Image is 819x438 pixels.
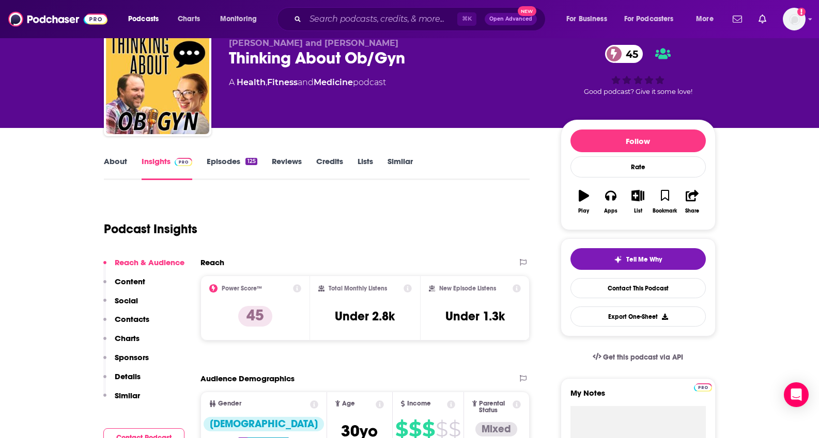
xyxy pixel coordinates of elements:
[603,353,683,362] span: Get this podcast via API
[237,77,266,87] a: Health
[584,345,692,370] a: Get this podcast via API
[570,129,706,152] button: Follow
[689,11,727,27] button: open menu
[614,255,622,264] img: tell me why sparkle
[570,388,706,406] label: My Notes
[570,306,706,327] button: Export One-Sheet
[266,77,267,87] span: ,
[103,257,184,277] button: Reach & Audience
[121,11,172,27] button: open menu
[653,208,677,214] div: Bookmark
[754,10,770,28] a: Show notifications dropdown
[570,248,706,270] button: tell me why sparkleTell Me Why
[449,421,460,437] span: $
[245,158,257,165] div: 125
[115,371,141,381] p: Details
[652,183,678,220] button: Bookmark
[8,9,107,29] img: Podchaser - Follow, Share and Rate Podcasts
[115,277,145,286] p: Content
[457,12,476,26] span: ⌘ K
[597,183,624,220] button: Apps
[103,277,145,296] button: Content
[115,257,184,267] p: Reach & Audience
[222,285,262,292] h2: Power Score™
[626,255,662,264] span: Tell Me Why
[783,8,806,30] button: Show profile menu
[305,11,457,27] input: Search podcasts, credits, & more...
[200,374,295,383] h2: Audience Demographics
[784,382,809,407] div: Open Intercom Messenger
[605,45,643,63] a: 45
[570,156,706,177] div: Rate
[238,306,272,327] p: 45
[329,285,387,292] h2: Total Monthly Listens
[200,257,224,267] h2: Reach
[115,296,138,305] p: Social
[267,77,298,87] a: Fitness
[409,421,421,437] span: $
[445,309,505,324] h3: Under 1.3k
[422,421,435,437] span: $
[298,77,314,87] span: and
[694,382,712,392] a: Pro website
[314,77,353,87] a: Medicine
[783,8,806,30] span: Logged in as mgehrig2
[485,13,537,25] button: Open AdvancedNew
[395,421,408,437] span: $
[624,183,651,220] button: List
[115,352,149,362] p: Sponsors
[358,156,373,180] a: Lists
[128,12,159,26] span: Podcasts
[634,208,642,214] div: List
[115,314,149,324] p: Contacts
[604,208,617,214] div: Apps
[685,208,699,214] div: Share
[475,422,517,436] div: Mixed
[570,278,706,298] a: Contact This Podcast
[439,285,496,292] h2: New Episode Listens
[287,7,555,31] div: Search podcasts, credits, & more...
[559,11,620,27] button: open menu
[578,208,589,214] div: Play
[142,156,193,180] a: InsightsPodchaser Pro
[115,391,140,400] p: Similar
[103,391,140,410] button: Similar
[103,333,140,352] button: Charts
[316,156,343,180] a: Credits
[566,12,607,26] span: For Business
[694,383,712,392] img: Podchaser Pro
[617,11,689,27] button: open menu
[218,400,241,407] span: Gender
[229,38,398,48] span: [PERSON_NAME] and [PERSON_NAME]
[104,156,127,180] a: About
[207,156,257,180] a: Episodes125
[342,400,355,407] span: Age
[489,17,532,22] span: Open Advanced
[103,371,141,391] button: Details
[272,156,302,180] a: Reviews
[104,221,197,237] h1: Podcast Insights
[229,76,386,89] div: A podcast
[220,12,257,26] span: Monitoring
[570,183,597,220] button: Play
[103,314,149,333] button: Contacts
[584,88,692,95] span: Good podcast? Give it some love!
[783,8,806,30] img: User Profile
[678,183,705,220] button: Share
[178,12,200,26] span: Charts
[115,333,140,343] p: Charts
[388,156,413,180] a: Similar
[624,12,674,26] span: For Podcasters
[335,309,395,324] h3: Under 2.8k
[797,8,806,16] svg: Add a profile image
[615,45,643,63] span: 45
[213,11,270,27] button: open menu
[436,421,447,437] span: $
[103,296,138,315] button: Social
[696,12,714,26] span: More
[106,31,209,134] img: Thinking About Ob/Gyn
[204,417,324,431] div: [DEMOGRAPHIC_DATA]
[103,352,149,371] button: Sponsors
